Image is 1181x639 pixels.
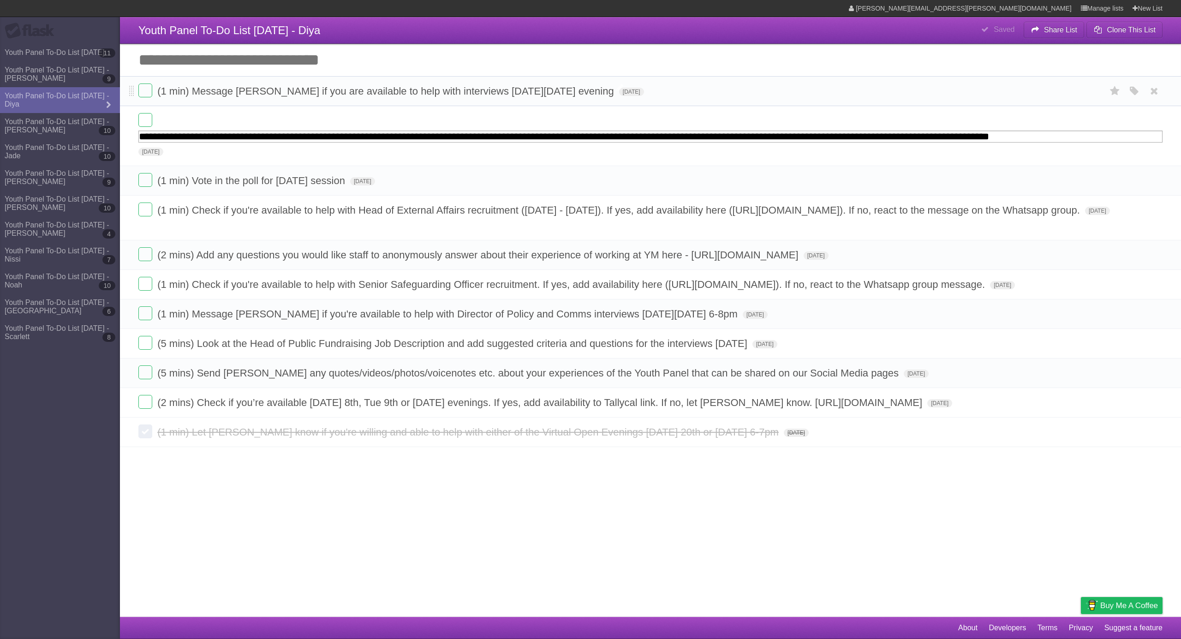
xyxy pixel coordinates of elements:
[157,279,987,290] span: (1 min) Check if you're available to help with Senior Safeguarding Officer recruitment. If yes, a...
[927,399,952,407] span: [DATE]
[102,307,115,316] b: 6
[157,397,925,408] span: (2 mins) Check if you’re available [DATE] 8th, Tue 9th or [DATE] evenings. If yes, add availabili...
[5,23,60,39] div: Flask
[102,255,115,264] b: 7
[157,249,801,261] span: (2 mins) Add any questions you would like staff to anonymously answer about their experience of w...
[904,370,929,378] span: [DATE]
[99,152,115,161] b: 10
[157,308,740,320] span: (1 min) Message [PERSON_NAME] if you're available to help with Director of Policy and Comms inter...
[157,85,616,97] span: (1 min) Message [PERSON_NAME] if you are available to help with interviews [DATE][DATE] evening
[1106,84,1124,99] label: Star task
[138,424,152,438] label: Done
[99,203,115,213] b: 10
[350,177,375,185] span: [DATE]
[99,48,115,58] b: 11
[157,204,1082,216] span: (1 min) Check if you're available to help with Head of External Affairs recruitment ([DATE] - [DA...
[138,24,320,36] span: Youth Panel To-Do List [DATE] - Diya
[138,306,152,320] label: Done
[99,281,115,290] b: 10
[1104,619,1163,637] a: Suggest a feature
[619,88,644,96] span: [DATE]
[1086,597,1098,613] img: Buy me a coffee
[1024,22,1085,38] button: Share List
[804,251,829,260] span: [DATE]
[1085,207,1110,215] span: [DATE]
[1069,619,1093,637] a: Privacy
[752,340,777,348] span: [DATE]
[138,277,152,291] label: Done
[138,203,152,216] label: Done
[743,311,768,319] span: [DATE]
[102,74,115,84] b: 9
[784,429,809,437] span: [DATE]
[138,173,152,187] label: Done
[157,175,347,186] span: (1 min) Vote in the poll for [DATE] session
[1086,22,1163,38] button: Clone This List
[157,426,781,438] span: (1 min) Let [PERSON_NAME] know if you're willing and able to help with either of the Virtual Open...
[958,619,978,637] a: About
[157,338,750,349] span: (5 mins) Look at the Head of Public Fundraising Job Description and add suggested criteria and qu...
[990,281,1015,289] span: [DATE]
[138,395,152,409] label: Done
[157,367,901,379] span: (5 mins) Send [PERSON_NAME] any quotes/videos/photos/voicenotes etc. about your experiences of th...
[138,247,152,261] label: Done
[102,333,115,342] b: 8
[1044,26,1077,34] b: Share List
[138,113,152,127] label: Done
[1038,619,1058,637] a: Terms
[102,178,115,187] b: 9
[138,365,152,379] label: Done
[1100,597,1158,614] span: Buy me a coffee
[1081,597,1163,614] a: Buy me a coffee
[989,619,1026,637] a: Developers
[102,229,115,239] b: 4
[138,84,152,97] label: Done
[99,126,115,135] b: 10
[138,148,163,156] span: [DATE]
[1107,26,1156,34] b: Clone This List
[138,336,152,350] label: Done
[994,25,1014,33] b: Saved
